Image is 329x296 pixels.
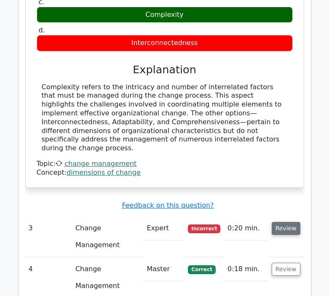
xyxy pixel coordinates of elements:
h3: Explanation [42,63,288,76]
a: Feedback on this question? [122,201,214,209]
span: Correct [188,265,215,274]
td: 3 [25,216,72,257]
a: dimensions of change [67,168,141,176]
td: Expert [143,216,185,240]
a: change management [64,160,136,168]
span: d. [39,26,45,34]
div: Topic: [37,160,293,168]
td: 0:18 min. [224,257,268,281]
div: Complexity refers to the intricacy and number of interrelated factors that must be managed during... [42,83,288,153]
div: Interconnectedness [37,35,293,51]
td: Change Management [72,216,144,257]
td: Master [143,257,185,281]
button: Review [272,263,300,276]
div: Concept: [37,168,293,177]
button: Review [272,222,300,235]
div: Complexity [37,7,293,23]
td: 0:20 min. [224,216,268,240]
span: Incorrect [188,224,220,233]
